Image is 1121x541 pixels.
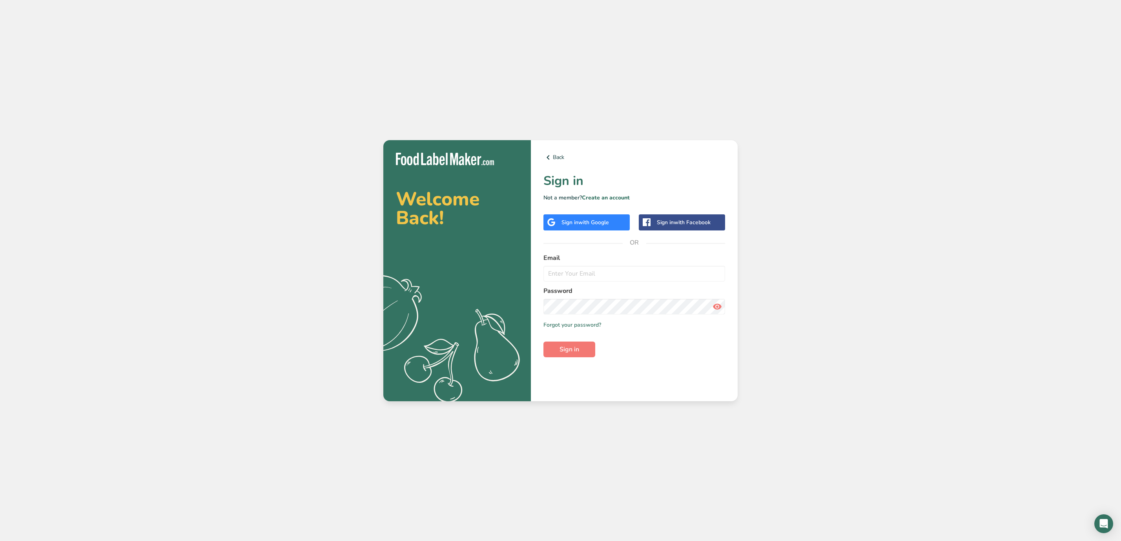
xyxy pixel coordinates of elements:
[560,345,579,354] span: Sign in
[396,153,494,166] img: Food Label Maker
[543,342,595,357] button: Sign in
[578,219,609,226] span: with Google
[543,266,725,281] input: Enter Your Email
[543,172,725,190] h1: Sign in
[396,190,518,227] h2: Welcome Back!
[543,286,725,296] label: Password
[1094,514,1113,533] div: Open Intercom Messenger
[543,253,725,263] label: Email
[582,194,630,201] a: Create an account
[561,218,609,227] div: Sign in
[657,218,711,227] div: Sign in
[543,153,725,162] a: Back
[674,219,711,226] span: with Facebook
[543,194,725,202] p: Not a member?
[623,231,646,254] span: OR
[543,321,601,329] a: Forgot your password?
